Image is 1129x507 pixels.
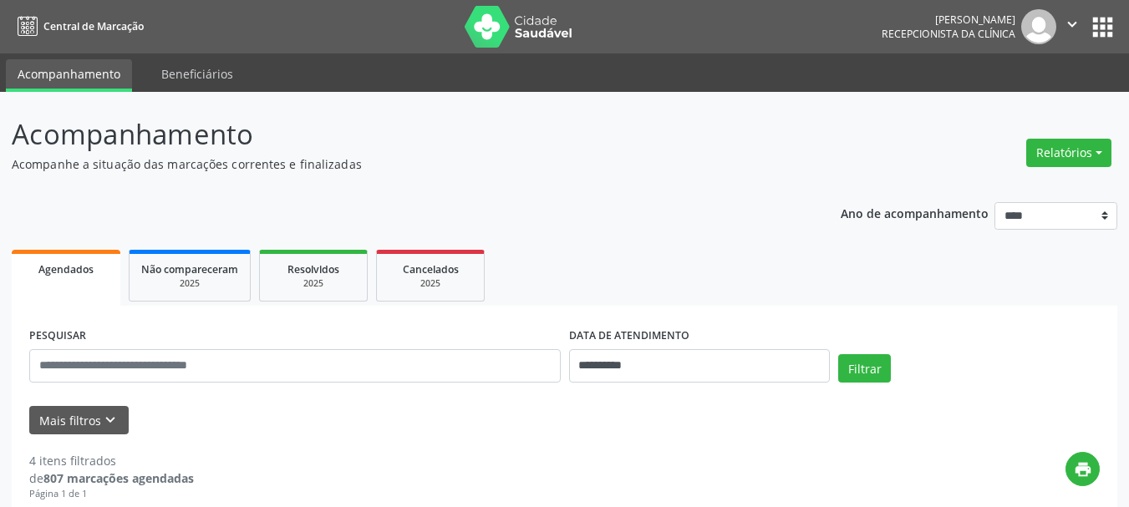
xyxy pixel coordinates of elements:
strong: 807 marcações agendadas [43,470,194,486]
div: 2025 [272,277,355,290]
i:  [1063,15,1081,33]
a: Acompanhamento [6,59,132,92]
p: Acompanhe a situação das marcações correntes e finalizadas [12,155,786,173]
button: apps [1088,13,1117,42]
label: DATA DE ATENDIMENTO [569,323,689,349]
span: Recepcionista da clínica [882,27,1015,41]
p: Acompanhamento [12,114,786,155]
label: PESQUISAR [29,323,86,349]
a: Central de Marcação [12,13,144,40]
button: Filtrar [838,354,891,383]
div: 4 itens filtrados [29,452,194,469]
i: keyboard_arrow_down [101,411,120,429]
div: [PERSON_NAME] [882,13,1015,27]
span: Resolvidos [287,262,339,276]
p: Ano de acompanhamento [841,202,989,223]
span: Não compareceram [141,262,238,276]
button: Relatórios [1026,139,1111,167]
button:  [1056,9,1088,44]
div: 2025 [141,277,238,290]
div: 2025 [389,277,472,290]
img: img [1021,9,1056,44]
span: Agendados [38,262,94,276]
span: Cancelados [403,262,459,276]
button: print [1065,452,1100,486]
a: Beneficiários [150,59,245,89]
div: Página 1 de 1 [29,487,194,501]
button: Mais filtroskeyboard_arrow_down [29,406,129,435]
i: print [1074,460,1092,479]
span: Central de Marcação [43,19,144,33]
div: de [29,469,194,487]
